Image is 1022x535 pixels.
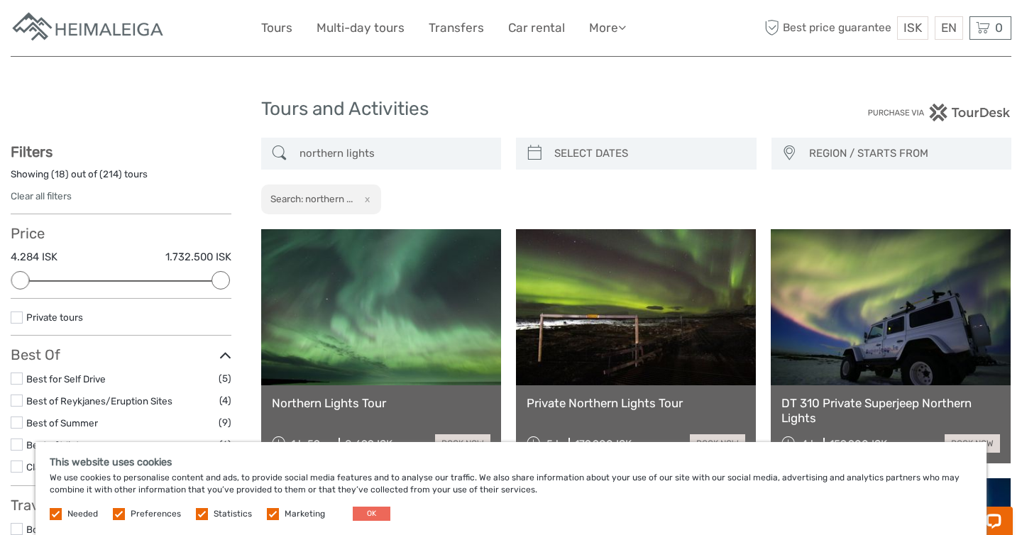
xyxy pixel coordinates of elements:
h5: This website uses cookies [50,456,972,468]
strong: Filters [11,143,53,160]
span: (4) [219,392,231,409]
input: SELECT DATES [549,141,749,166]
label: 1.732.500 ISK [165,250,231,265]
a: Tours [261,18,292,38]
a: Best of Summer [26,417,98,429]
div: Showing ( ) out of ( ) tours [11,167,231,189]
a: Private tours [26,311,83,323]
button: x [355,192,374,206]
a: Northern Lights Tour [272,396,490,410]
a: Boat [26,524,47,535]
span: 4 h [801,438,817,451]
button: OK [353,507,390,521]
span: 5 h [546,438,562,451]
h3: Best Of [11,346,231,363]
span: (5) [219,370,231,387]
img: PurchaseViaTourDesk.png [867,104,1011,121]
a: Private Northern Lights Tour [527,396,745,410]
h2: Search: northern ... [270,193,353,204]
h1: Tours and Activities [261,98,762,121]
input: SEARCH [294,141,495,166]
a: book now [690,434,745,453]
a: Best for Self Drive [26,373,106,385]
a: Transfers [429,18,484,38]
a: Best of Winter [26,439,89,451]
h3: Travel Method [11,497,231,514]
div: EN [935,16,963,40]
label: Statistics [214,508,252,520]
button: Open LiveChat chat widget [163,22,180,39]
span: ISK [903,21,922,35]
label: Marketing [285,508,325,520]
label: 4.284 ISK [11,250,57,265]
div: We use cookies to personalise content and ads, to provide social media features and to analyse ou... [35,442,987,535]
div: 159.900 ISK [830,438,887,451]
label: Preferences [131,508,181,520]
a: Classic Tours [26,461,84,473]
a: book now [945,434,1000,453]
img: Apartments in Reykjavik [11,11,167,45]
a: book now [435,434,490,453]
div: 179.900 ISK [575,438,632,451]
p: Chat now [20,25,160,36]
label: 18 [55,167,65,181]
span: Best price guarantee [762,16,894,40]
div: 8.699 ISK [345,438,392,451]
span: (9) [219,414,231,431]
a: Clear all filters [11,190,72,202]
label: 214 [103,167,119,181]
a: DT 310 Private Superjeep Northern Lights [781,396,1000,425]
a: Multi-day tours [317,18,405,38]
span: 1 h 59 m [291,438,332,451]
span: 0 [993,21,1005,35]
button: REGION / STARTS FROM [803,142,1005,165]
a: Car rental [508,18,565,38]
span: (6) [219,436,231,453]
a: Best of Reykjanes/Eruption Sites [26,395,172,407]
label: Needed [67,508,98,520]
a: More [589,18,626,38]
h3: Price [11,225,231,242]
